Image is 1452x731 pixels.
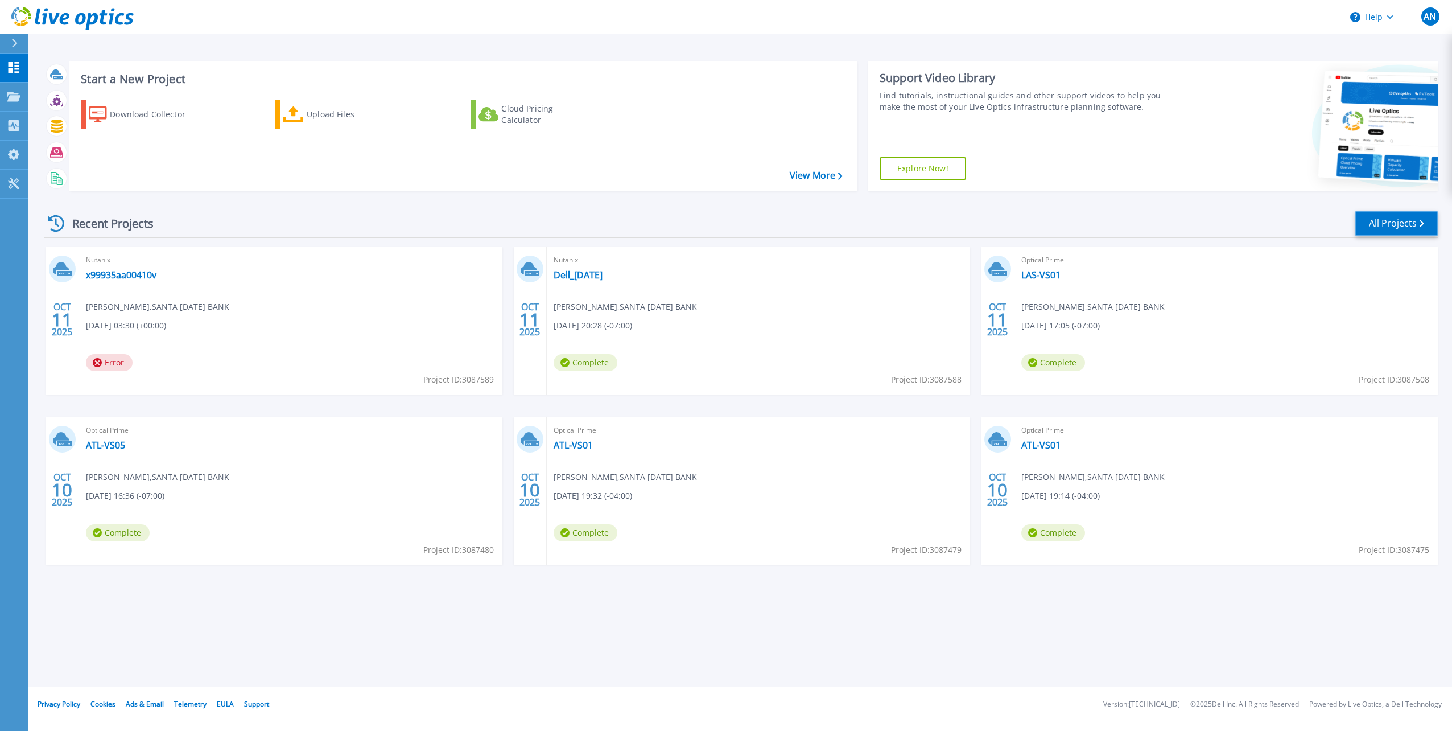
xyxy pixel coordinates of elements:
[1359,373,1429,386] span: Project ID: 3087508
[1021,524,1085,541] span: Complete
[880,71,1174,85] div: Support Video Library
[1424,12,1436,21] span: AN
[86,424,496,437] span: Optical Prime
[423,373,494,386] span: Project ID: 3087589
[554,254,963,266] span: Nutanix
[423,544,494,556] span: Project ID: 3087480
[987,485,1008,495] span: 10
[86,524,150,541] span: Complete
[44,210,169,237] div: Recent Projects
[880,90,1174,113] div: Find tutorials, instructional guides and other support videos to help you make the most of your L...
[174,699,207,709] a: Telemetry
[90,699,115,709] a: Cookies
[38,699,80,709] a: Privacy Policy
[1021,269,1061,281] a: LAS-VS01
[1309,701,1442,708] li: Powered by Live Optics, a Dell Technology
[1021,301,1165,313] span: [PERSON_NAME] , SANTA [DATE] BANK
[86,354,133,371] span: Error
[891,373,962,386] span: Project ID: 3087588
[987,469,1008,511] div: OCT 2025
[86,319,166,332] span: [DATE] 03:30 (+00:00)
[790,170,843,181] a: View More
[1021,471,1165,483] span: [PERSON_NAME] , SANTA [DATE] BANK
[81,100,208,129] a: Download Collector
[1359,544,1429,556] span: Project ID: 3087475
[519,469,541,511] div: OCT 2025
[86,490,164,502] span: [DATE] 16:36 (-07:00)
[501,103,592,126] div: Cloud Pricing Calculator
[110,103,201,126] div: Download Collector
[554,424,963,437] span: Optical Prime
[1021,424,1431,437] span: Optical Prime
[1021,354,1085,371] span: Complete
[51,299,73,340] div: OCT 2025
[52,315,72,325] span: 11
[880,157,966,180] a: Explore Now!
[519,315,540,325] span: 11
[519,485,540,495] span: 10
[554,269,603,281] a: Dell_[DATE]
[519,299,541,340] div: OCT 2025
[1190,701,1299,708] li: © 2025 Dell Inc. All Rights Reserved
[1103,701,1180,708] li: Version: [TECHNICAL_ID]
[891,544,962,556] span: Project ID: 3087479
[126,699,164,709] a: Ads & Email
[471,100,597,129] a: Cloud Pricing Calculator
[554,319,632,332] span: [DATE] 20:28 (-07:00)
[554,440,593,451] a: ATL-VS01
[244,699,269,709] a: Support
[275,100,402,129] a: Upload Files
[554,354,617,371] span: Complete
[987,299,1008,340] div: OCT 2025
[86,301,229,313] span: [PERSON_NAME] , SANTA [DATE] BANK
[51,469,73,511] div: OCT 2025
[86,269,156,281] a: x99935aa00410v
[52,485,72,495] span: 10
[86,440,125,451] a: ATL-VS05
[307,103,398,126] div: Upload Files
[86,254,496,266] span: Nutanix
[1355,211,1438,236] a: All Projects
[1021,440,1061,451] a: ATL-VS01
[1021,319,1100,332] span: [DATE] 17:05 (-07:00)
[217,699,234,709] a: EULA
[554,524,617,541] span: Complete
[81,73,842,85] h3: Start a New Project
[554,301,697,313] span: [PERSON_NAME] , SANTA [DATE] BANK
[987,315,1008,325] span: 11
[554,471,697,483] span: [PERSON_NAME] , SANTA [DATE] BANK
[1021,490,1100,502] span: [DATE] 19:14 (-04:00)
[554,490,632,502] span: [DATE] 19:32 (-04:00)
[86,471,229,483] span: [PERSON_NAME] , SANTA [DATE] BANK
[1021,254,1431,266] span: Optical Prime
